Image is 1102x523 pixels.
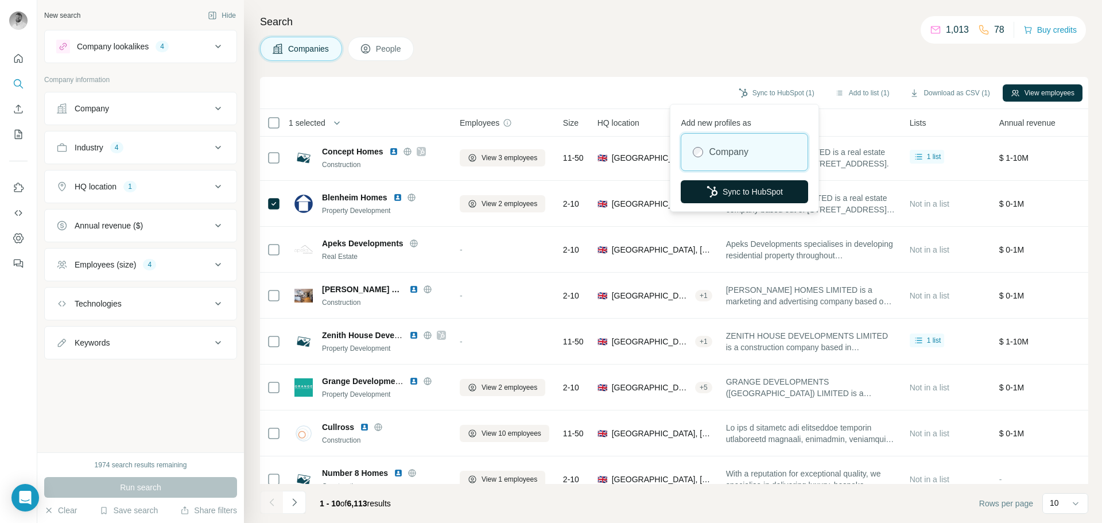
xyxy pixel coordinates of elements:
[460,149,545,166] button: View 3 employees
[322,435,446,445] div: Construction
[75,298,122,309] div: Technologies
[9,11,28,30] img: Avatar
[294,470,313,489] img: Logo of Number 8 Homes
[1050,497,1059,509] p: 10
[322,343,446,354] div: Property Development
[910,383,949,392] span: Not in a list
[979,498,1033,509] span: Rows per page
[726,376,896,399] span: GRANGE DEVELOPMENTS ([GEOGRAPHIC_DATA]) LIMITED is a construction company based out of [STREET_AD...
[1023,22,1077,38] button: Buy credits
[460,471,545,488] button: View 1 employees
[393,193,402,202] img: LinkedIn logo
[482,153,537,163] span: View 3 employees
[910,117,926,129] span: Lists
[597,336,607,347] span: 🇬🇧
[289,117,325,129] span: 1 selected
[9,99,28,119] button: Enrich CSV
[597,428,607,439] span: 🇬🇧
[612,198,690,210] span: [GEOGRAPHIC_DATA], [GEOGRAPHIC_DATA]|[GEOGRAPHIC_DATA]|[GEOGRAPHIC_DATA] (WD)|[GEOGRAPHIC_DATA]
[597,244,607,255] span: 🇬🇧
[75,142,103,153] div: Industry
[460,195,545,212] button: View 2 employees
[827,84,898,102] button: Add to list (1)
[726,422,896,445] span: Lo ips d sitametc adi elitseddoe temporin utlaboreetd magnaali, enimadmin, veniamquis nos exercit...
[9,48,28,69] button: Quick start
[322,421,354,433] span: Cullross
[927,335,941,346] span: 1 list
[75,181,117,192] div: HQ location
[123,181,137,192] div: 1
[180,505,237,516] button: Share filters
[44,10,80,21] div: New search
[597,474,607,485] span: 🇬🇧
[322,238,403,249] span: Apeks Developments
[612,428,712,439] span: [GEOGRAPHIC_DATA], [GEOGRAPHIC_DATA]|[GEOGRAPHIC_DATA] ([GEOGRAPHIC_DATA])|[GEOGRAPHIC_DATA]
[563,244,579,255] span: 2-10
[376,43,402,55] span: People
[294,289,313,303] img: Logo of Gregory Homes
[294,424,313,443] img: Logo of Cullross
[320,499,340,508] span: 1 - 10
[563,152,584,164] span: 11-50
[612,382,690,393] span: [GEOGRAPHIC_DATA], [GEOGRAPHIC_DATA], [GEOGRAPHIC_DATA]
[999,429,1025,438] span: $ 0-1M
[260,14,1088,30] h4: Search
[322,251,446,262] div: Real Estate
[612,474,712,485] span: [GEOGRAPHIC_DATA], [GEOGRAPHIC_DATA], [GEOGRAPHIC_DATA]
[340,499,347,508] span: of
[322,481,446,491] div: Construction
[681,180,808,203] button: Sync to HubSpot
[927,152,941,162] span: 1 list
[75,220,143,231] div: Annual revenue ($)
[612,152,690,164] span: [GEOGRAPHIC_DATA], [GEOGRAPHIC_DATA]
[99,505,158,516] button: Save search
[910,199,949,208] span: Not in a list
[288,43,330,55] span: Companies
[709,145,748,159] label: Company
[482,199,537,209] span: View 2 employees
[45,33,236,60] button: Company lookalikes4
[612,244,712,255] span: [GEOGRAPHIC_DATA], [GEOGRAPHIC_DATA]|[GEOGRAPHIC_DATA]|[GEOGRAPHIC_DATA] ([GEOGRAPHIC_DATA])|[GEO...
[360,423,369,432] img: LinkedIn logo
[9,177,28,198] button: Use Surfe on LinkedIn
[75,259,136,270] div: Employees (size)
[283,491,306,514] button: Navigate to next page
[409,331,418,340] img: LinkedIn logo
[695,290,712,301] div: + 1
[902,84,998,102] button: Download as CSV (1)
[563,117,579,129] span: Size
[322,146,383,157] span: Concept Homes
[612,336,690,347] span: [GEOGRAPHIC_DATA], [GEOGRAPHIC_DATA], [GEOGRAPHIC_DATA]
[320,499,391,508] span: results
[45,251,236,278] button: Employees (size)4
[394,468,403,478] img: LinkedIn logo
[322,467,388,479] span: Number 8 Homes
[999,337,1029,346] span: $ 1-10M
[45,95,236,122] button: Company
[322,192,387,203] span: Blenheim Homes
[1003,84,1082,102] button: View employees
[77,41,149,52] div: Company lookalikes
[322,297,446,308] div: Construction
[294,245,313,254] img: Logo of Apeks Developments
[322,377,495,386] span: Grange Developments [GEOGRAPHIC_DATA]
[460,245,463,254] span: -
[994,23,1004,37] p: 78
[45,329,236,357] button: Keywords
[910,475,949,484] span: Not in a list
[347,499,367,508] span: 6,113
[999,383,1025,392] span: $ 0-1M
[322,206,446,216] div: Property Development
[612,290,690,301] span: [GEOGRAPHIC_DATA], [GEOGRAPHIC_DATA]
[482,474,537,485] span: View 1 employees
[45,290,236,317] button: Technologies
[597,198,607,210] span: 🇬🇧
[11,484,39,512] div: Open Intercom Messenger
[322,389,446,400] div: Property Development
[597,290,607,301] span: 🇬🇧
[482,382,537,393] span: View 2 employees
[597,117,639,129] span: HQ location
[294,332,313,351] img: Logo of Zenith House Developments
[999,245,1025,254] span: $ 0-1M
[731,84,822,102] button: Sync to HubSpot (1)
